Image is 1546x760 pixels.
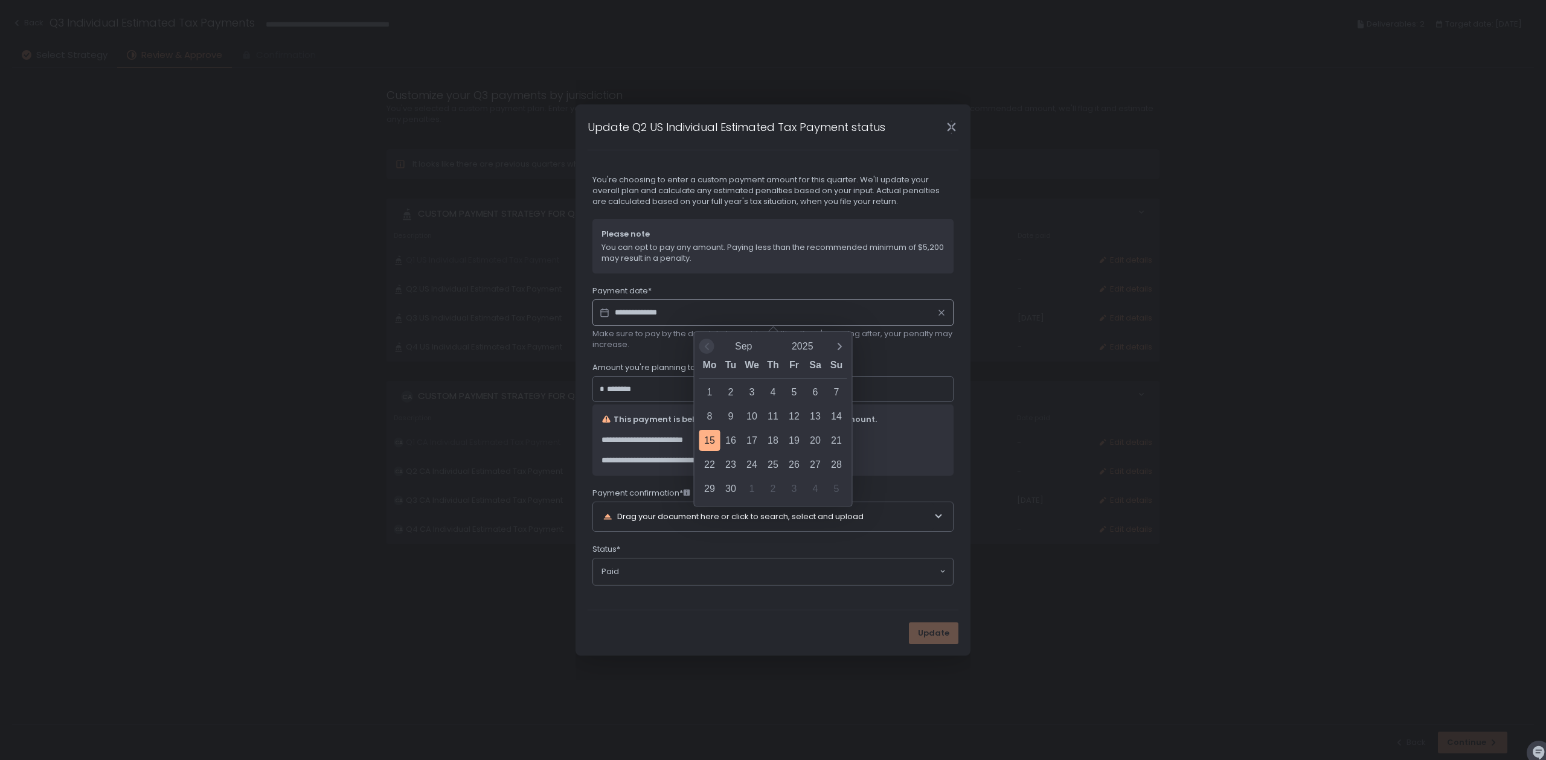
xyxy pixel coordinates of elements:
[932,120,970,134] div: Close
[763,478,784,499] div: 2
[720,454,742,475] div: 23
[720,478,742,499] div: 30
[592,328,954,350] span: Make sure to pay by the due date to avoid penalties. If you're paying after, your penalty may inc...
[773,336,832,357] button: Open years overlay
[592,174,954,207] span: You're choosing to enter a custom payment amount for this quarter. We'll update your overall plan...
[826,454,847,475] div: 28
[699,382,847,499] div: Calendar days
[720,382,742,403] div: 2
[601,242,945,264] span: You can opt to pay any amount. Paying less than the recommended minimum of $5,200 may result in a...
[699,357,720,378] div: Mo
[763,406,784,427] div: 11
[742,357,763,378] div: We
[826,382,847,403] div: 7
[763,357,784,378] div: Th
[742,406,763,427] div: 10
[763,430,784,451] div: 18
[592,299,954,326] input: Datepicker input
[592,286,652,296] span: Payment date*
[826,357,847,378] div: Su
[699,406,720,427] div: 8
[784,382,805,403] div: 5
[720,430,742,451] div: 16
[619,566,938,578] input: Search for option
[699,454,720,475] div: 22
[601,229,945,240] span: Please note
[720,357,742,378] div: Tu
[805,406,826,427] div: 13
[714,336,774,357] button: Open months overlay
[699,382,720,403] div: 1
[720,406,742,427] div: 9
[763,382,784,403] div: 4
[699,478,720,499] div: 29
[593,558,953,585] div: Search for option
[592,488,690,499] span: Payment confirmation*
[742,430,763,451] div: 17
[784,357,805,378] div: Fr
[699,339,714,354] button: Previous month
[742,454,763,475] div: 24
[805,382,826,403] div: 6
[784,406,805,427] div: 12
[826,478,847,499] div: 5
[742,382,763,403] div: 3
[742,478,763,499] div: 1
[832,339,847,354] button: Next month
[592,544,620,555] span: Status*
[592,362,716,373] span: Amount you're planning to pay*
[601,566,619,577] span: Paid
[805,454,826,475] div: 27
[784,454,805,475] div: 26
[699,430,720,451] div: 15
[784,430,805,451] div: 19
[826,430,847,451] div: 21
[805,478,826,499] div: 4
[614,414,877,425] span: This payment is below the recommended safe harbor amount.
[784,478,805,499] div: 3
[826,406,847,427] div: 14
[805,357,826,378] div: Sa
[699,357,847,499] div: Calendar wrapper
[805,430,826,451] div: 20
[763,454,784,475] div: 25
[588,119,885,135] h1: Update Q2 US Individual Estimated Tax Payment status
